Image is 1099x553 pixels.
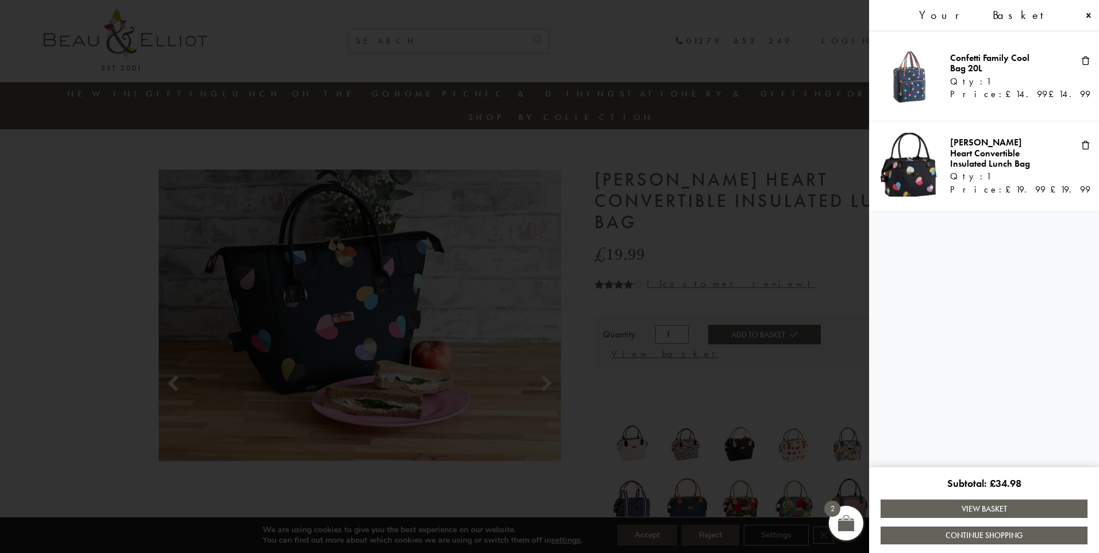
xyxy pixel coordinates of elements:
[986,76,991,87] span: 1
[950,76,1043,87] div: Qty:
[950,52,1029,74] a: Confetti Family Cool Bag 20L
[990,477,996,490] span: £
[1005,183,1016,195] span: £
[1005,88,1047,100] bdi: 14.99
[950,171,1044,182] div: Qty:
[824,501,840,517] span: 2
[947,477,990,490] span: Subtotal
[986,171,991,182] span: 1
[919,9,1054,22] span: Your Basket
[1050,183,1090,195] bdi: 19.99
[950,89,1047,99] div: Price:
[990,477,1021,490] bdi: 34.98
[1048,88,1059,100] span: £
[881,500,1088,517] a: View Basket
[881,527,1088,544] a: Continue Shopping
[1005,88,1016,100] span: £
[878,43,942,107] img: Confetti Family Cool Bag 20L
[1048,88,1090,100] bdi: 14.99
[1050,183,1060,195] span: £
[950,185,1046,195] div: Price:
[1005,183,1046,195] bdi: 19.99
[950,136,1030,170] a: [PERSON_NAME] Heart Convertible Insulated Lunch Bag
[878,133,942,197] img: Emily convertible lunch bag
